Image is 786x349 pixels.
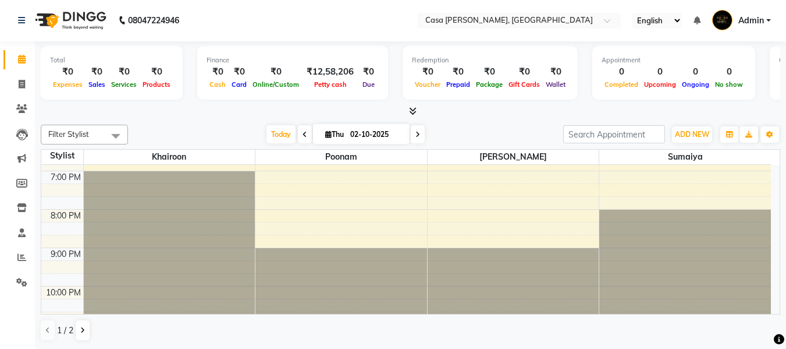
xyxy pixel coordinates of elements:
[506,65,543,79] div: ₹0
[443,80,473,89] span: Prepaid
[48,171,83,184] div: 7:00 PM
[311,80,350,89] span: Petty cash
[712,65,746,79] div: 0
[602,65,641,79] div: 0
[347,126,405,143] input: 2025-10-02
[50,65,86,79] div: ₹0
[41,150,83,162] div: Stylist
[543,80,568,89] span: Wallet
[712,80,746,89] span: No show
[50,55,173,65] div: Total
[86,65,108,79] div: ₹0
[599,150,771,164] span: Sumaiya
[473,80,506,89] span: Package
[250,80,302,89] span: Online/Custom
[302,65,358,79] div: ₹12,58,206
[322,130,347,139] span: Thu
[86,80,108,89] span: Sales
[602,55,746,65] div: Appointment
[563,125,665,143] input: Search Appointment
[738,15,764,27] span: Admin
[207,65,229,79] div: ₹0
[712,10,732,30] img: Admin
[128,4,179,37] b: 08047224946
[412,65,443,79] div: ₹0
[48,129,89,139] span: Filter Stylist
[266,125,296,143] span: Today
[140,65,173,79] div: ₹0
[641,80,679,89] span: Upcoming
[443,65,473,79] div: ₹0
[48,248,83,260] div: 9:00 PM
[48,210,83,222] div: 8:00 PM
[360,80,378,89] span: Due
[108,65,140,79] div: ₹0
[207,80,229,89] span: Cash
[50,80,86,89] span: Expenses
[140,80,173,89] span: Products
[679,65,712,79] div: 0
[506,80,543,89] span: Gift Cards
[250,65,302,79] div: ₹0
[412,55,568,65] div: Redemption
[57,325,73,337] span: 1 / 2
[44,287,83,299] div: 10:00 PM
[358,65,379,79] div: ₹0
[473,65,506,79] div: ₹0
[412,80,443,89] span: Voucher
[30,4,109,37] img: logo
[255,150,427,164] span: Poonam
[84,150,255,164] span: Khairoon
[672,126,712,143] button: ADD NEW
[543,65,568,79] div: ₹0
[207,55,379,65] div: Finance
[641,65,679,79] div: 0
[602,80,641,89] span: Completed
[679,80,712,89] span: Ongoing
[229,65,250,79] div: ₹0
[108,80,140,89] span: Services
[229,80,250,89] span: Card
[675,130,709,139] span: ADD NEW
[428,150,599,164] span: [PERSON_NAME]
